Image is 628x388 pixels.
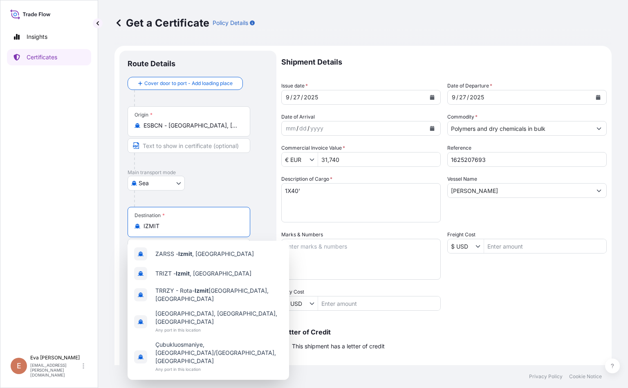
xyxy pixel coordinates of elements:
[307,123,310,133] div: /
[144,79,233,87] span: Cover door to port - Add loading place
[17,362,21,370] span: E
[285,123,296,133] div: month,
[155,287,283,303] span: TRRZY - Rota- [GEOGRAPHIC_DATA], [GEOGRAPHIC_DATA]
[448,239,475,253] input: Freight Cost
[27,33,47,41] p: Insights
[292,342,385,350] span: This shipment has a letter of credit
[448,121,592,136] input: Type to search commodity
[451,92,456,102] div: month,
[447,175,477,183] label: Vessel Name
[176,270,190,277] b: Izmit
[155,326,283,334] span: Any port in this location
[296,123,298,133] div: /
[128,241,289,380] div: Show suggestions
[447,113,478,121] label: Commodity
[447,152,607,167] input: Enter booking reference
[469,92,485,102] div: year,
[30,354,81,361] p: Eva [PERSON_NAME]
[448,183,592,198] input: Type to search vessel name or IMO
[426,91,439,104] button: Calendar
[310,123,324,133] div: year,
[426,122,439,135] button: Calendar
[155,250,254,258] span: ZARSS - , [GEOGRAPHIC_DATA]
[114,16,209,29] p: Get a Certificate
[281,231,323,239] label: Marks & Numbers
[467,92,469,102] div: /
[30,363,81,377] p: [EMAIL_ADDRESS][PERSON_NAME][DOMAIN_NAME]
[475,242,484,250] button: Show suggestions
[447,231,475,239] label: Freight Cost
[303,92,319,102] div: year,
[301,92,303,102] div: /
[144,121,240,130] input: Origin
[285,92,290,102] div: month,
[592,121,606,136] button: Show suggestions
[456,92,458,102] div: /
[592,183,606,198] button: Show suggestions
[128,176,185,191] button: Select transport
[458,92,467,102] div: day,
[155,365,283,373] span: Any port in this location
[139,179,149,187] span: Sea
[529,373,563,380] p: Privacy Policy
[298,123,307,133] div: day,
[569,373,602,380] p: Cookie Notice
[292,92,301,102] div: day,
[281,82,308,90] span: Issue date
[27,53,57,61] p: Certificates
[213,19,248,27] p: Policy Details
[282,296,310,311] input: Duty Cost
[310,299,318,307] button: Show suggestions
[484,239,606,253] input: Enter amount
[318,296,440,311] input: Enter amount
[290,92,292,102] div: /
[128,169,268,176] p: Main transport mode
[447,82,492,90] span: Date of Departure
[155,269,251,278] span: TRIZT - , [GEOGRAPHIC_DATA]
[592,91,605,104] button: Calendar
[155,341,283,365] span: Çubukluosmaniye, [GEOGRAPHIC_DATA]/[GEOGRAPHIC_DATA], [GEOGRAPHIC_DATA]
[318,152,440,167] input: Enter amount
[281,175,332,183] label: Description of Cargo
[282,152,310,167] input: Commercial Invoice Value
[178,250,192,257] b: Izmit
[128,239,250,253] input: Text to appear on certificate
[281,288,304,296] label: Duty Cost
[128,138,250,153] input: Text to appear on certificate
[135,112,153,118] div: Origin
[195,287,209,294] b: Izmit
[128,59,175,69] p: Route Details
[135,212,165,219] div: Destination
[144,222,240,230] input: Destination
[281,183,441,222] textarea: 1X40'
[281,51,607,74] p: Shipment Details
[447,144,471,152] label: Reference
[281,113,315,121] span: Date of Arrival
[310,155,318,164] button: Show suggestions
[155,310,283,326] span: [GEOGRAPHIC_DATA], [GEOGRAPHIC_DATA], [GEOGRAPHIC_DATA]
[281,329,607,335] p: Letter of Credit
[281,144,345,152] label: Commercial Invoice Value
